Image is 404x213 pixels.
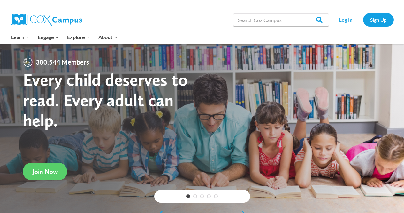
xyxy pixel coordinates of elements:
nav: Secondary Navigation [332,13,394,26]
a: 5 [214,194,218,198]
strong: Every child deserves to read. Every adult can help. [23,69,188,130]
span: Join Now [33,168,58,176]
span: Engage [38,33,59,41]
span: 380,544 Members [33,57,92,67]
a: Sign Up [363,13,394,26]
a: 4 [207,194,211,198]
img: Cox Campus [11,14,82,26]
a: Join Now [23,163,67,180]
nav: Primary Navigation [7,30,122,44]
span: Explore [67,33,90,41]
a: 2 [193,194,197,198]
span: About [98,33,118,41]
a: Log In [332,13,360,26]
a: 1 [186,194,190,198]
span: Learn [11,33,29,41]
input: Search Cox Campus [233,13,329,26]
a: 3 [200,194,204,198]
